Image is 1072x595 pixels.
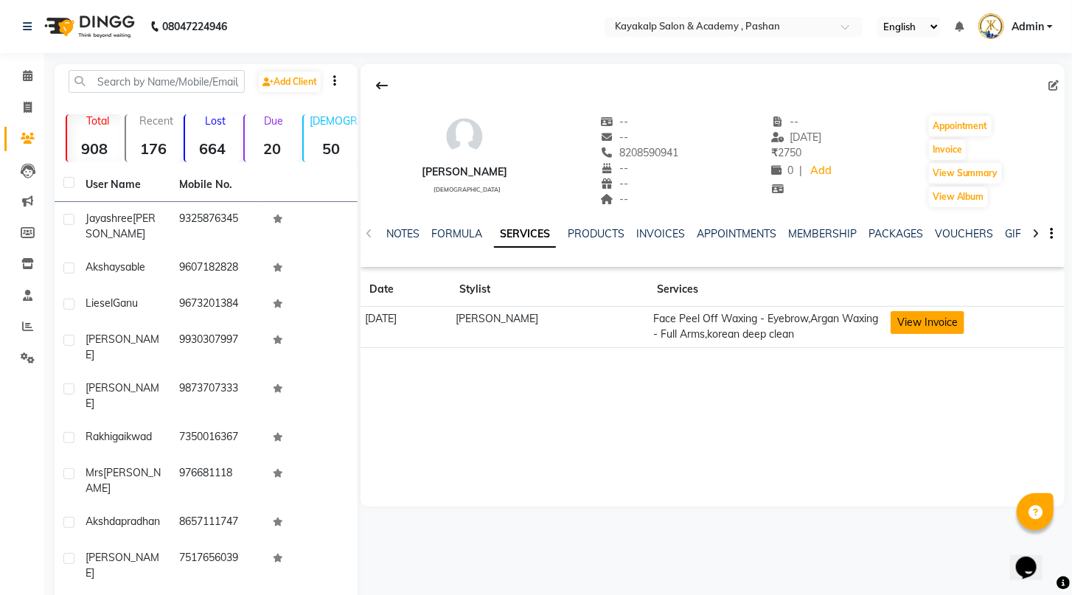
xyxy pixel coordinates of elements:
[121,515,160,528] span: pradhan
[126,139,181,158] strong: 176
[191,114,240,128] p: Lost
[86,466,103,479] span: mrs
[808,161,834,181] a: Add
[935,227,993,240] a: VOUCHERS
[929,187,988,207] button: View Album
[978,13,1004,39] img: Admin
[170,420,264,456] td: 7350016367
[310,114,358,128] p: [DEMOGRAPHIC_DATA]
[431,227,482,240] a: FORMULA
[648,273,885,307] th: Services
[86,430,112,443] span: rakhi
[245,139,299,158] strong: 20
[929,163,1002,184] button: View Summary
[170,202,264,251] td: 9325876345
[600,131,628,144] span: --
[67,139,122,158] strong: 908
[891,311,964,334] button: View Invoice
[170,456,264,505] td: 976681118
[788,227,857,240] a: MEMBERSHIP
[120,260,145,274] span: sable
[771,146,801,159] span: 2750
[86,515,121,528] span: akshda
[86,551,159,580] span: [PERSON_NAME]
[86,212,133,225] span: Jayashree
[450,307,648,348] td: [PERSON_NAME]
[799,163,802,178] span: |
[434,186,501,193] span: [DEMOGRAPHIC_DATA]
[386,227,420,240] a: NOTES
[361,273,450,307] th: Date
[162,6,227,47] b: 08047224946
[442,114,487,159] img: avatar
[170,251,264,287] td: 9607182828
[1005,227,1062,240] a: GIFTCARDS
[248,114,299,128] p: Due
[600,192,628,206] span: --
[636,227,685,240] a: INVOICES
[86,296,113,310] span: Liesel
[494,221,556,248] a: SERVICES
[73,114,122,128] p: Total
[771,131,822,144] span: [DATE]
[648,307,885,348] td: Face Peel Off Waxing - Eyebrow,Argan Waxing - Full Arms,korean deep clean
[170,505,264,541] td: 8657111747
[170,372,264,420] td: 9873707333
[697,227,776,240] a: APPOINTMENTS
[366,72,397,100] div: Back to Client
[771,115,799,128] span: --
[86,333,159,361] span: [PERSON_NAME]
[86,466,161,495] span: [PERSON_NAME]
[600,177,628,190] span: --
[304,139,358,158] strong: 50
[170,323,264,372] td: 9930307997
[77,168,170,202] th: User Name
[600,146,678,159] span: 8208590941
[929,116,992,136] button: Appointment
[771,146,778,159] span: ₹
[170,541,264,590] td: 7517656039
[170,287,264,323] td: 9673201384
[185,139,240,158] strong: 664
[38,6,139,47] img: logo
[600,115,628,128] span: --
[86,260,120,274] span: Akshay
[450,273,648,307] th: Stylist
[259,72,321,92] a: Add Client
[929,139,966,160] button: Invoice
[869,227,923,240] a: PACKAGES
[600,161,628,175] span: --
[771,164,793,177] span: 0
[568,227,624,240] a: PRODUCTS
[170,168,264,202] th: Mobile No.
[361,307,450,348] td: [DATE]
[113,296,138,310] span: Ganu
[132,114,181,128] p: Recent
[69,70,245,93] input: Search by Name/Mobile/Email/Code
[1010,536,1057,580] iframe: chat widget
[1012,19,1044,35] span: Admin
[422,164,507,180] div: [PERSON_NAME]
[112,430,152,443] span: gaikwad
[86,381,159,410] span: [PERSON_NAME]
